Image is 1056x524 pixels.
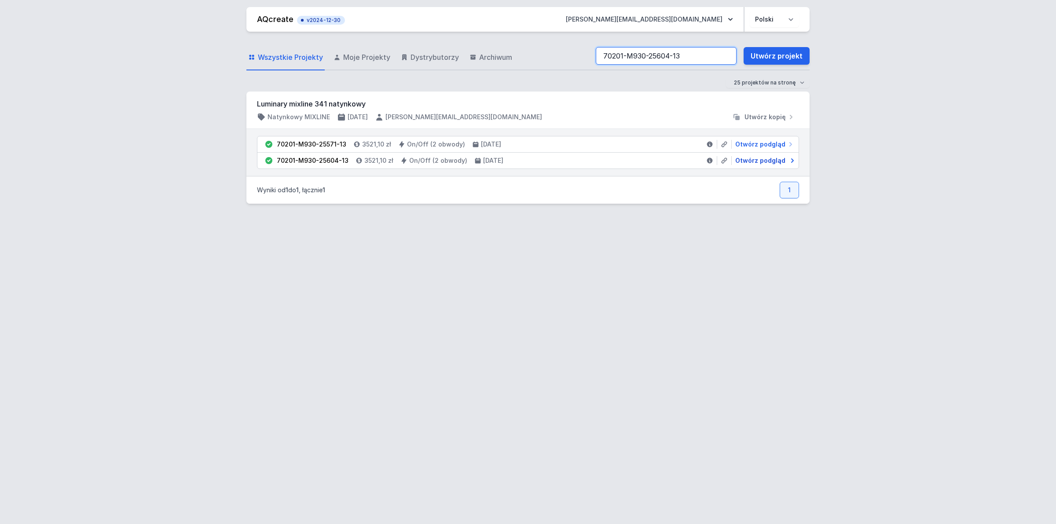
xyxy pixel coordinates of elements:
span: Otwórz podgląd [735,140,785,149]
span: Dystrybutorzy [411,52,459,62]
span: v2024-12-30 [301,17,341,24]
button: [PERSON_NAME][EMAIL_ADDRESS][DOMAIN_NAME] [559,11,740,27]
a: Wszystkie Projekty [246,45,325,70]
h4: [DATE] [348,113,368,121]
a: Archiwum [468,45,514,70]
span: 1 [286,186,288,194]
span: 1 [296,186,299,194]
a: Moje Projekty [332,45,392,70]
a: 1 [780,182,799,198]
button: v2024-12-30 [297,14,345,25]
button: Utwórz kopię [729,113,799,121]
h4: 3521,10 zł [364,156,393,165]
a: Otwórz podgląd [732,140,795,149]
span: Utwórz kopię [744,113,786,121]
h4: On/Off (2 obwody) [407,140,465,149]
h4: 3521,10 zł [362,140,391,149]
h4: Natynkowy MIXLINE [268,113,330,121]
h4: On/Off (2 obwody) [409,156,467,165]
a: AQcreate [257,15,293,24]
span: Otwórz podgląd [735,156,785,165]
a: Otwórz podgląd [732,156,795,165]
span: Wszystkie Projekty [258,52,323,62]
span: Archiwum [479,52,512,62]
a: Utwórz projekt [744,47,810,65]
p: Wyniki od do , łącznie [257,186,325,194]
div: 70201-M930-25571-13 [277,140,346,149]
span: Moje Projekty [343,52,390,62]
a: Dystrybutorzy [399,45,461,70]
input: Szukaj wśród projektów i wersji... [596,47,737,65]
h4: [DATE] [483,156,503,165]
h3: Luminary mixline 341 natynkowy [257,99,799,109]
h4: [DATE] [481,140,501,149]
span: 1 [323,186,325,194]
div: 70201-M930-25604-13 [277,156,348,165]
select: Wybierz język [750,11,799,27]
h4: [PERSON_NAME][EMAIL_ADDRESS][DOMAIN_NAME] [385,113,542,121]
